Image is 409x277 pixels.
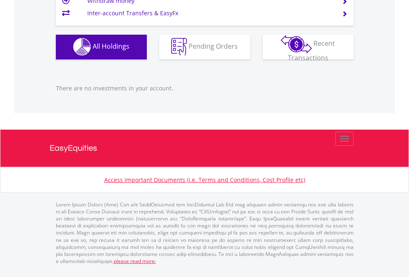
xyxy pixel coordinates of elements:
img: pending_instructions-wht.png [171,38,187,56]
img: transactions-zar-wht.png [281,35,312,53]
span: All Holdings [93,42,129,51]
img: holdings-wht.png [73,38,91,56]
a: EasyEquities [50,130,360,167]
span: Pending Orders [189,42,238,51]
td: Inter-account Transfers & EasyFx [87,7,332,19]
a: Access Important Documents (i.e. Terms and Conditions, Cost Profile etc) [104,176,305,184]
p: There are no investments in your account. [56,84,354,92]
a: please read more: [114,258,156,265]
p: Lorem Ipsum Dolors (Ame) Con a/e SeddOeiusmod tem InciDiduntut Lab Etd mag aliquaen admin veniamq... [56,201,354,265]
button: Pending Orders [159,35,250,59]
button: All Holdings [56,35,147,59]
span: Recent Transactions [288,39,335,62]
button: Recent Transactions [263,35,354,59]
